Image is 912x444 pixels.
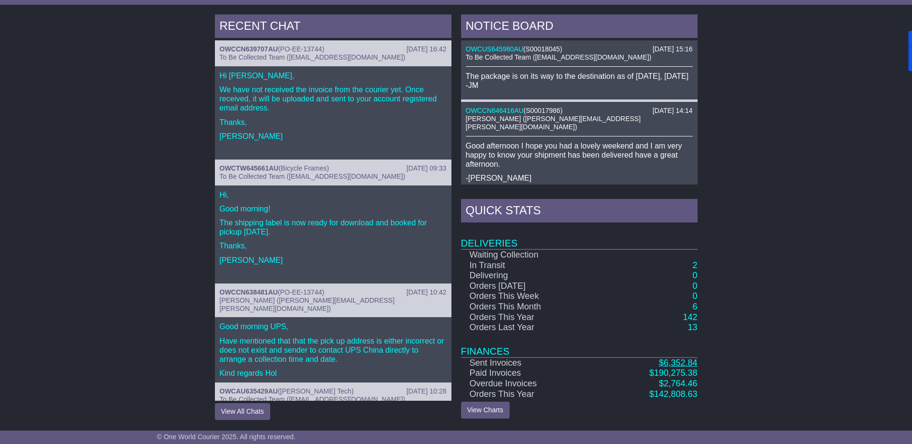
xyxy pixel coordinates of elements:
div: NOTICE BOARD [461,14,698,40]
td: Orders This Month [461,302,600,312]
td: Deliveries [461,225,698,249]
td: Orders [DATE] [461,281,600,292]
p: Good morning! [220,204,447,213]
a: $2,764.46 [659,379,697,388]
span: [PERSON_NAME] ([PERSON_NAME][EMAIL_ADDRESS][PERSON_NAME][DOMAIN_NAME]) [466,115,641,131]
p: Good afternoon I hope you had a lovely weekend and I am very happy to know your shipment has been... [466,141,693,169]
p: [PERSON_NAME] [220,132,447,141]
span: 190,275.38 [654,368,697,378]
span: To Be Collected Team ([EMAIL_ADDRESS][DOMAIN_NAME]) [466,53,651,61]
span: 6,352.84 [663,358,697,368]
td: Orders This Year [461,389,600,400]
span: To Be Collected Team ([EMAIL_ADDRESS][DOMAIN_NAME]) [220,395,405,403]
a: $142,808.63 [649,389,697,399]
p: The package is on its way to the destination as of [DATE], [DATE] -JM [466,72,693,90]
div: ( ) [220,387,447,395]
a: 0 [692,291,697,301]
div: ( ) [220,164,447,173]
div: [DATE] 14:14 [652,107,692,115]
a: 6 [692,302,697,311]
p: Hi [PERSON_NAME], [220,71,447,80]
span: 142,808.63 [654,389,697,399]
p: We have not received the invoice from the courier yet. Once received, it will be uploaded and sen... [220,85,447,113]
p: Thanks, [220,118,447,127]
span: PO-EE-13744 [280,288,322,296]
td: Waiting Collection [461,249,600,260]
p: The shipping label is now ready for download and booked for pickup [DATE]. [220,218,447,236]
div: ( ) [466,45,693,53]
span: Bicycle Frames [281,164,327,172]
div: [DATE] 15:16 [652,45,692,53]
span: PO-EE-13744 [280,45,322,53]
p: Thanks, [220,241,447,250]
span: [PERSON_NAME] Tech [280,387,351,395]
div: [DATE] 09:33 [406,164,446,173]
td: Overdue Invoices [461,379,600,389]
span: 2,764.46 [663,379,697,388]
a: View Charts [461,402,510,419]
td: In Transit [461,260,600,271]
a: $190,275.38 [649,368,697,378]
a: 142 [683,312,697,322]
td: Orders Last Year [461,322,600,333]
div: RECENT CHAT [215,14,451,40]
div: ( ) [220,45,447,53]
a: OWCCN638481AU [220,288,278,296]
td: Sent Invoices [461,358,600,369]
p: Hi, [220,190,447,199]
td: Delivering [461,271,600,281]
p: Kind regards Hol [220,369,447,378]
button: View All Chats [215,403,270,420]
td: Orders This Week [461,291,600,302]
td: Finances [461,333,698,358]
a: OWCCN639707AU [220,45,278,53]
a: $6,352.84 [659,358,697,368]
div: Quick Stats [461,199,698,225]
span: To Be Collected Team ([EMAIL_ADDRESS][DOMAIN_NAME]) [220,173,405,180]
a: 0 [692,271,697,280]
span: © One World Courier 2025. All rights reserved. [157,433,296,441]
a: 13 [687,322,697,332]
a: OWCUS645980AU [466,45,524,53]
p: [PERSON_NAME] [220,256,447,265]
a: 2 [692,260,697,270]
div: ( ) [220,288,447,296]
span: [PERSON_NAME] ([PERSON_NAME][EMAIL_ADDRESS][PERSON_NAME][DOMAIN_NAME]) [220,296,395,312]
div: ( ) [466,107,693,115]
p: Good morning UPS, [220,322,447,331]
div: [DATE] 10:42 [406,288,446,296]
td: Orders This Year [461,312,600,323]
span: To Be Collected Team ([EMAIL_ADDRESS][DOMAIN_NAME]) [220,53,405,61]
span: S00018045 [525,45,560,53]
a: OWCCN646416AU [466,107,524,114]
a: OWCAU635429AU [220,387,278,395]
a: OWCTW645661AU [220,164,279,172]
a: 0 [692,281,697,291]
p: Have mentioned that that the pick up address is either incorrect or does not exist and sender to ... [220,336,447,364]
td: Paid Invoices [461,368,600,379]
p: -[PERSON_NAME] [466,173,693,183]
div: [DATE] 16:42 [406,45,446,53]
span: S00017986 [526,107,561,114]
div: [DATE] 10:28 [406,387,446,395]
